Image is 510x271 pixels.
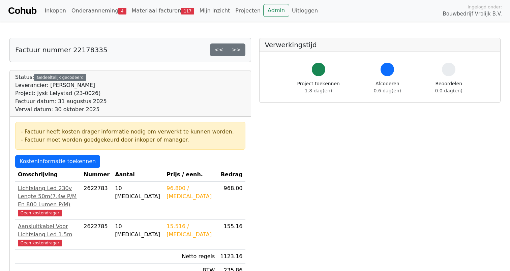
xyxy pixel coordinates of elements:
[18,222,78,239] div: Aansluitkabel Voor Lichtslang Led 1.5m
[129,4,197,18] a: Materiaal facturen117
[18,222,78,247] a: Aansluitkabel Voor Lichtslang Led 1.5mGeen kostendrager
[164,168,217,182] th: Prijs / eenh.
[217,168,245,182] th: Bedrag
[81,220,112,250] td: 2622785
[443,10,502,18] span: Bouwbedrijf Vrolijk B.V.
[210,43,228,56] a: <<
[468,4,502,10] span: Ingelogd onder:
[217,182,245,220] td: 968.00
[112,168,164,182] th: Aantal
[115,222,161,239] div: 10 [MEDICAL_DATA]
[15,81,107,89] div: Leverancier: [PERSON_NAME]
[18,184,78,209] div: Lichtslang Led 230v Lengte 50m(7.4w P/M En 800 Lumen P/M)
[15,46,108,54] h5: Factuur nummer 22178335
[228,43,245,56] a: >>
[42,4,68,18] a: Inkopen
[164,250,217,264] td: Netto regels
[181,8,194,14] span: 117
[15,155,100,168] a: Kosteninformatie toekennen
[15,73,107,114] div: Status:
[297,80,340,94] div: Project toekennen
[265,41,495,49] h5: Verwerkingstijd
[374,88,401,93] span: 0.6 dag(en)
[81,182,112,220] td: 2622783
[8,3,36,19] a: Cohub
[233,4,263,18] a: Projecten
[21,136,240,144] div: - Factuur moet worden goedgekeurd door inkoper of manager.
[18,210,62,216] span: Geen kostendrager
[197,4,233,18] a: Mijn inzicht
[167,184,215,201] div: 96.800 / [MEDICAL_DATA]
[34,74,86,81] div: Gedeeltelijk gecodeerd
[81,168,112,182] th: Nummer
[217,250,245,264] td: 1123.16
[69,4,129,18] a: Onderaanneming4
[15,97,107,106] div: Factuur datum: 31 augustus 2025
[305,88,332,93] span: 1.8 dag(en)
[21,128,240,136] div: - Factuur heeft kosten drager informatie nodig om verwerkt te kunnen worden.
[18,184,78,217] a: Lichtslang Led 230v Lengte 50m(7.4w P/M En 800 Lumen P/M)Geen kostendrager
[217,220,245,250] td: 155.16
[435,88,462,93] span: 0.0 dag(en)
[167,222,215,239] div: 15.516 / [MEDICAL_DATA]
[263,4,289,17] a: Admin
[15,89,107,97] div: Project: Jysk Lelystad (23-0026)
[118,8,126,14] span: 4
[374,80,401,94] div: Afcoderen
[15,168,81,182] th: Omschrijving
[289,4,321,18] a: Uitloggen
[115,184,161,201] div: 10 [MEDICAL_DATA]
[18,240,62,246] span: Geen kostendrager
[15,106,107,114] div: Verval datum: 30 oktober 2025
[435,80,462,94] div: Beoordelen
